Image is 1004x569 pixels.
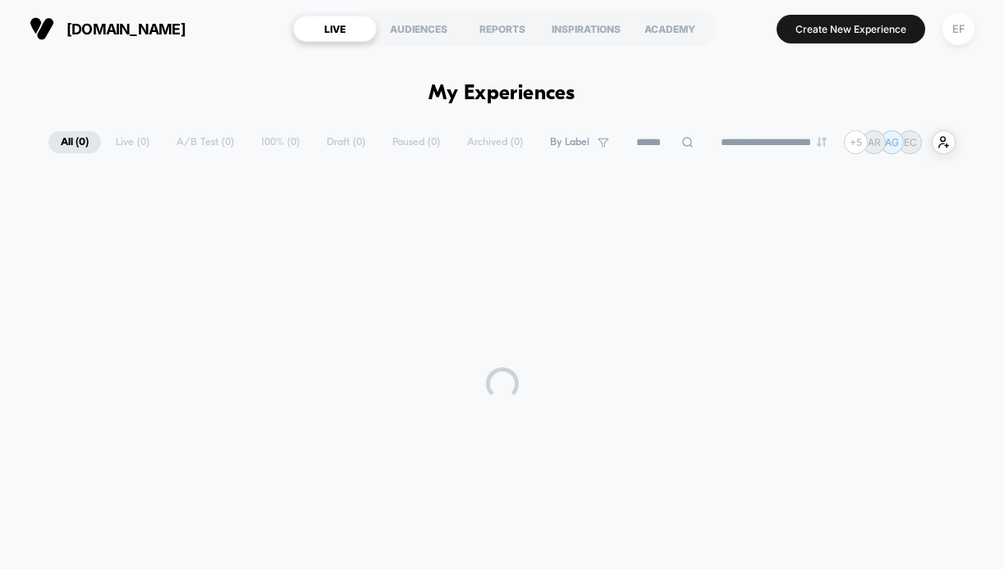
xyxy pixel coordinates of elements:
h1: My Experiences [429,82,575,106]
div: INSPIRATIONS [544,16,628,42]
div: REPORTS [461,16,544,42]
button: EF [938,12,979,46]
span: By Label [550,136,589,148]
img: Visually logo [30,16,54,41]
p: EC [904,136,917,148]
img: end [817,137,827,147]
div: LIVE [293,16,377,42]
p: AG [885,136,899,148]
div: EF [942,13,974,45]
span: [DOMAIN_NAME] [66,20,186,38]
button: Create New Experience [777,15,925,43]
span: All ( 0 ) [48,131,101,153]
div: + 5 [844,130,868,154]
button: [DOMAIN_NAME] [25,16,190,42]
div: AUDIENCES [377,16,461,42]
div: ACADEMY [628,16,712,42]
p: AR [868,136,881,148]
